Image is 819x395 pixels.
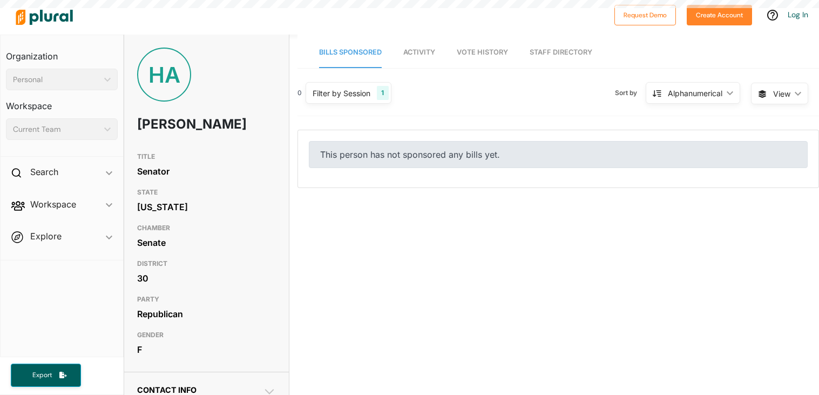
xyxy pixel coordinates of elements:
button: Create Account [687,5,752,25]
div: 1 [377,86,388,100]
h3: PARTY [137,293,276,306]
div: Senator [137,163,276,179]
button: Request Demo [614,5,676,25]
a: Bills Sponsored [319,37,382,68]
div: HA [137,48,191,102]
span: Contact Info [137,385,197,394]
span: Bills Sponsored [319,48,382,56]
div: Alphanumerical [668,88,722,99]
div: 0 [297,88,302,98]
span: Sort by [615,88,646,98]
h3: DISTRICT [137,257,276,270]
div: Republican [137,306,276,322]
div: Current Team [13,124,100,135]
h3: STATE [137,186,276,199]
div: Personal [13,74,100,85]
a: Request Demo [614,9,676,20]
h3: TITLE [137,150,276,163]
h3: Workspace [6,90,118,114]
h3: Organization [6,41,118,64]
span: Activity [403,48,435,56]
a: Vote History [457,37,508,68]
h3: GENDER [137,329,276,342]
h2: Search [30,166,58,178]
div: F [137,342,276,358]
a: Create Account [687,9,752,20]
h3: CHAMBER [137,222,276,235]
a: Activity [403,37,435,68]
a: Log In [788,10,808,19]
div: 30 [137,270,276,286]
div: Senate [137,235,276,251]
div: This person has not sponsored any bills yet. [309,141,808,168]
h1: [PERSON_NAME] [137,108,220,140]
button: Export [11,364,81,387]
div: Filter by Session [313,88,370,99]
span: View [773,88,790,99]
div: [US_STATE] [137,199,276,215]
span: Export [25,371,59,380]
a: Staff Directory [530,37,592,68]
span: Vote History [457,48,508,56]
